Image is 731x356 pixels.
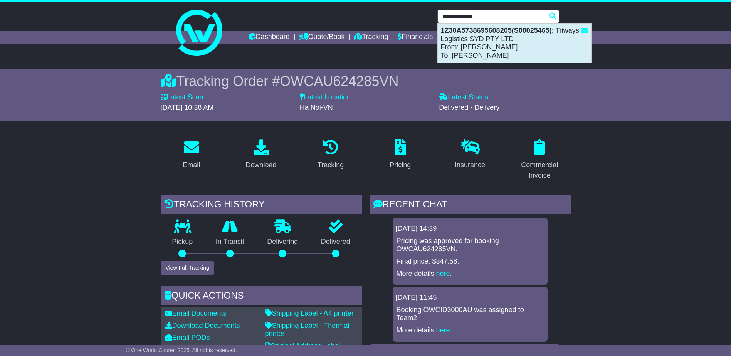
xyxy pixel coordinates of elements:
[183,160,200,170] div: Email
[397,306,544,322] p: Booking OWCID3000AU was assigned to Team2.
[165,309,227,317] a: Email Documents
[161,261,214,275] button: View Full Tracking
[161,93,203,102] label: Latest Scan
[165,334,210,341] a: Email PODs
[161,286,362,307] div: Quick Actions
[397,257,544,266] p: Final price: $347.58.
[397,270,544,278] p: More details: .
[436,270,450,277] a: here
[390,160,411,170] div: Pricing
[245,160,276,170] div: Download
[161,238,205,246] p: Pickup
[438,24,591,63] div: : Triways Logistics SYD PTY LTD From: [PERSON_NAME] To: [PERSON_NAME]
[439,104,499,111] span: Delivered - Delivery
[204,238,256,246] p: In Transit
[178,137,205,173] a: Email
[300,93,351,102] label: Latest Location
[354,31,388,44] a: Tracking
[265,342,340,350] a: Original Address Label
[397,237,544,254] p: Pricing was approved for booking OWCAU624285VN.
[161,73,571,89] div: Tracking Order #
[455,160,485,170] div: Insurance
[436,326,450,334] a: here
[397,326,544,335] p: More details: .
[309,238,362,246] p: Delivered
[370,195,571,216] div: RECENT CHAT
[161,104,214,111] span: [DATE] 10:38 AM
[514,160,566,181] div: Commercial Invoice
[126,347,237,353] span: © One World Courier 2025. All rights reserved.
[396,294,544,302] div: [DATE] 11:45
[240,137,281,173] a: Download
[256,238,310,246] p: Delivering
[441,27,552,34] strong: 1Z30A5738695608205(S00025465)
[396,225,544,233] div: [DATE] 14:39
[385,137,416,173] a: Pricing
[318,160,344,170] div: Tracking
[280,73,398,89] span: OWCAU624285VN
[161,195,362,216] div: Tracking history
[313,137,349,173] a: Tracking
[300,104,333,111] span: Ha Noi-VN
[450,137,490,173] a: Insurance
[249,31,290,44] a: Dashboard
[165,322,240,329] a: Download Documents
[265,322,350,338] a: Shipping Label - Thermal printer
[398,31,433,44] a: Financials
[299,31,344,44] a: Quote/Book
[265,309,354,317] a: Shipping Label - A4 printer
[509,137,571,183] a: Commercial Invoice
[439,93,488,102] label: Latest Status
